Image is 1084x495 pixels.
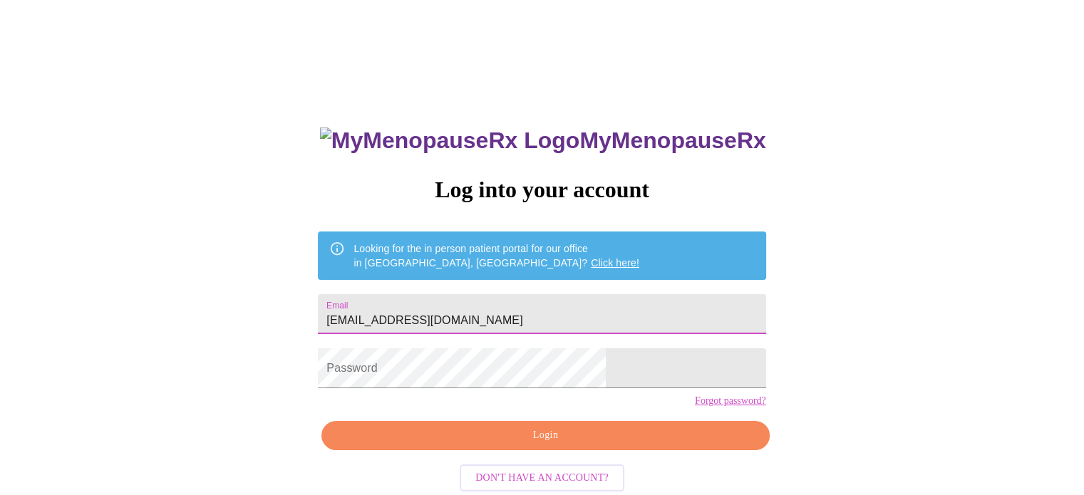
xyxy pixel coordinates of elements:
[353,236,639,276] div: Looking for the in person patient portal for our office in [GEOGRAPHIC_DATA], [GEOGRAPHIC_DATA]?
[338,427,753,444] span: Login
[320,127,766,154] h3: MyMenopauseRx
[475,469,609,487] span: Don't have an account?
[695,395,766,407] a: Forgot password?
[318,177,765,203] h3: Log into your account
[320,127,579,154] img: MyMenopauseRx Logo
[456,470,628,482] a: Don't have an account?
[591,257,639,269] a: Click here!
[321,421,769,450] button: Login
[460,464,624,492] button: Don't have an account?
